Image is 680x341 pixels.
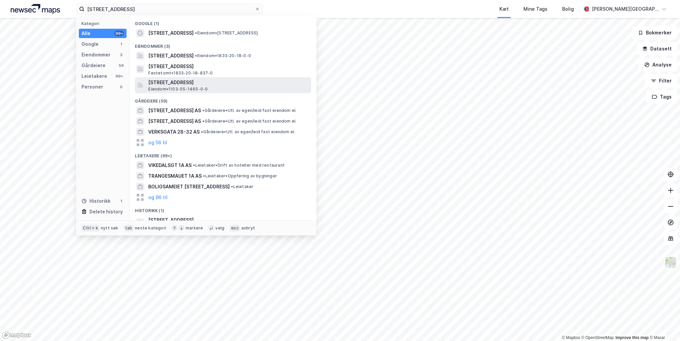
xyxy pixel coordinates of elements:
[119,63,124,68] div: 59
[89,208,123,216] div: Delete history
[81,21,127,26] div: Kategori
[81,51,110,59] div: Eiendommer
[523,5,547,13] div: Mine Tags
[148,117,201,125] span: [STREET_ADDRESS] AS
[645,74,677,88] button: Filter
[202,108,296,113] span: Gårdeiere • Utl. av egen/leid fast eiendom el.
[201,129,295,135] span: Gårdeiere • Utl. av egen/leid fast eiendom el.
[148,193,168,201] button: og 96 til
[148,87,208,92] span: Eiendom • 1103-55-1465-0-0
[81,83,103,91] div: Personer
[582,335,614,340] a: OpenStreetMap
[202,119,296,124] span: Gårdeiere • Utl. av egen/leid fast eiendom el.
[119,198,124,204] div: 1
[119,84,124,90] div: 0
[130,148,316,160] div: Leietakere (99+)
[148,172,202,180] span: TRANGESMAUET 1A AS
[202,108,204,113] span: •
[148,52,194,60] span: [STREET_ADDRESS]
[647,309,680,341] div: Kontrollprogram for chat
[115,73,124,79] div: 99+
[119,41,124,47] div: 1
[148,216,308,224] span: [STREET_ADDRESS]
[148,183,230,191] span: BOLIGSAMEIET [STREET_ADDRESS]
[148,128,200,136] span: VERKSGATA 28-32 AS
[119,52,124,57] div: 3
[632,26,677,39] button: Bokmerker
[499,5,509,13] div: Kart
[81,72,107,80] div: Leietakere
[639,58,677,71] button: Analyse
[193,163,285,168] span: Leietaker • Drift av hoteller med restaurant
[215,225,224,231] div: velg
[195,53,251,58] span: Eiendom • 1833-20-18-0-0
[130,16,316,28] div: Google (1)
[202,119,204,124] span: •
[101,225,119,231] div: nytt søk
[115,31,124,36] div: 99+
[2,331,31,339] a: Mapbox homepage
[231,184,253,189] span: Leietaker
[81,61,105,69] div: Gårdeiere
[148,78,308,87] span: [STREET_ADDRESS]
[562,5,574,13] div: Bolig
[647,309,680,341] iframe: Chat Widget
[203,173,205,178] span: •
[81,197,110,205] div: Historikk
[664,256,677,269] img: Z
[148,70,213,76] span: Festetomt • 1833-20-18-837-0
[124,225,134,231] div: tab
[241,225,255,231] div: avbryt
[148,62,308,70] span: [STREET_ADDRESS]
[193,163,195,168] span: •
[148,107,201,115] span: [STREET_ADDRESS] AS
[230,225,240,231] div: esc
[81,29,90,37] div: Alle
[11,4,60,14] img: logo.a4113a55bc3d86da70a041830d287a7e.svg
[201,129,203,134] span: •
[592,5,659,13] div: [PERSON_NAME][GEOGRAPHIC_DATA]
[195,30,197,35] span: •
[130,38,316,50] div: Eiendommer (3)
[130,93,316,105] div: Gårdeiere (59)
[195,30,258,36] span: Eiendom • [STREET_ADDRESS]
[195,53,197,58] span: •
[186,225,203,231] div: markere
[231,184,233,189] span: •
[148,161,192,169] span: VIKEDALSGT 1A AS
[203,173,277,179] span: Leietaker • Oppføring av bygninger
[81,225,99,231] div: Ctrl + k
[148,139,167,147] button: og 56 til
[130,203,316,215] div: Historikk (1)
[616,335,649,340] a: Improve this map
[148,29,194,37] span: [STREET_ADDRESS]
[84,4,255,14] input: Søk på adresse, matrikkel, gårdeiere, leietakere eller personer
[135,225,166,231] div: neste kategori
[562,335,580,340] a: Mapbox
[646,90,677,104] button: Tags
[637,42,677,55] button: Datasett
[81,40,98,48] div: Google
